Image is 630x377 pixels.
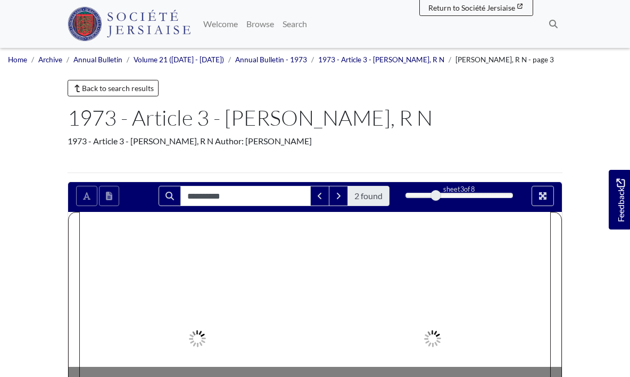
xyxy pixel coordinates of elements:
[68,105,562,130] h1: 1973 - Article 3 - [PERSON_NAME], R N
[99,186,119,206] button: Open transcription window
[318,55,444,64] a: 1973 - Article 3 - [PERSON_NAME], R N
[68,4,190,44] a: Société Jersiaise logo
[159,186,181,206] button: Search
[455,55,554,64] span: [PERSON_NAME], R N - page 3
[329,186,348,206] button: Next Match
[180,186,311,206] input: Search for
[68,7,190,41] img: Société Jersiaise
[405,184,513,194] div: sheet of 8
[347,186,389,206] span: 2 found
[310,186,329,206] button: Previous Match
[199,13,242,35] a: Welcome
[8,55,27,64] a: Home
[428,3,515,12] span: Return to Société Jersiaise
[614,178,627,222] span: Feedback
[609,170,630,230] a: Would you like to provide feedback?
[460,185,464,193] span: 3
[76,186,97,206] button: Toggle text selection (Alt+T)
[38,55,62,64] a: Archive
[278,13,311,35] a: Search
[532,186,554,206] button: Full screen mode
[242,13,278,35] a: Browse
[134,55,224,64] a: Volume 21 ([DATE] - [DATE])
[68,135,562,147] div: 1973 - Article 3 - [PERSON_NAME], R N Author: [PERSON_NAME]
[73,55,122,64] a: Annual Bulletin
[68,80,159,96] a: Back to search results
[235,55,307,64] a: Annual Bulletin - 1973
